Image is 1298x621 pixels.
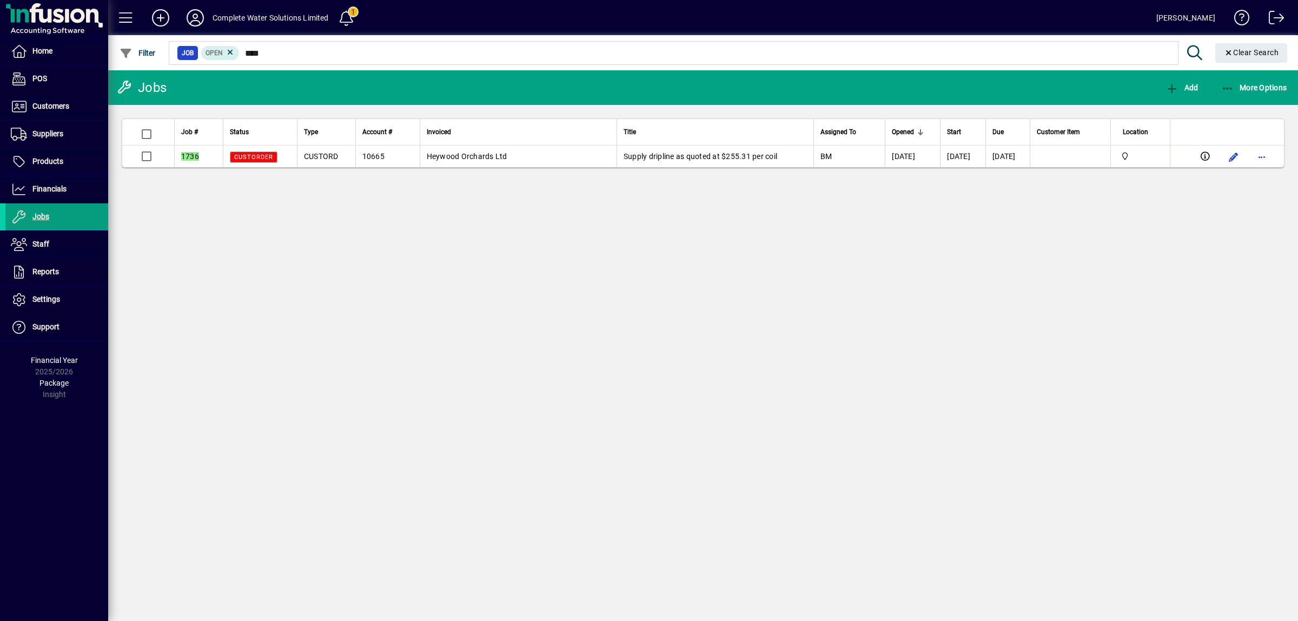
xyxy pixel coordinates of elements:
[32,74,47,83] span: POS
[940,146,985,167] td: [DATE]
[427,126,451,138] span: Invoiced
[39,379,69,387] span: Package
[32,295,60,303] span: Settings
[992,126,1023,138] div: Due
[32,157,63,166] span: Products
[5,286,108,313] a: Settings
[32,322,59,331] span: Support
[32,212,49,221] span: Jobs
[117,43,158,63] button: Filter
[32,240,49,248] span: Staff
[1117,126,1163,138] div: Location
[234,154,273,161] span: CUSTORDER
[32,184,67,193] span: Financials
[624,126,636,138] span: Title
[1253,148,1270,166] button: More options
[1165,83,1198,92] span: Add
[820,126,856,138] span: Assigned To
[5,314,108,341] a: Support
[1225,148,1242,166] button: Edit
[1156,9,1215,27] div: [PERSON_NAME]
[181,126,216,138] div: Job #
[5,65,108,93] a: POS
[32,47,52,55] span: Home
[5,38,108,65] a: Home
[120,49,156,57] span: Filter
[32,267,59,276] span: Reports
[201,46,240,60] mat-chip: Open Status: Open
[427,126,610,138] div: Invoiced
[947,126,961,138] span: Start
[947,126,979,138] div: Start
[5,231,108,258] a: Staff
[427,152,507,161] span: Heywood Orchards Ltd
[1261,2,1284,37] a: Logout
[362,126,413,138] div: Account #
[892,126,933,138] div: Opened
[230,126,249,138] span: Status
[1218,78,1290,97] button: More Options
[820,152,832,161] span: BM
[992,126,1004,138] span: Due
[32,129,63,138] span: Suppliers
[892,126,914,138] span: Opened
[181,126,198,138] span: Job #
[182,48,194,58] span: Job
[5,121,108,148] a: Suppliers
[985,146,1030,167] td: [DATE]
[820,126,878,138] div: Assigned To
[5,93,108,120] a: Customers
[885,146,940,167] td: [DATE]
[213,9,329,27] div: Complete Water Solutions Limited
[304,126,318,138] span: Type
[116,79,167,96] div: Jobs
[1226,2,1250,37] a: Knowledge Base
[5,176,108,203] a: Financials
[1215,43,1288,63] button: Clear
[1221,83,1287,92] span: More Options
[1163,78,1201,97] button: Add
[31,356,78,365] span: Financial Year
[5,259,108,286] a: Reports
[143,8,178,28] button: Add
[1224,48,1279,57] span: Clear Search
[5,148,108,175] a: Products
[1037,126,1104,138] div: Customer Item
[181,152,199,161] em: 1736
[304,152,339,161] span: CUSTORD
[206,49,223,57] span: Open
[1117,150,1163,162] span: Motueka
[178,8,213,28] button: Profile
[624,152,777,161] span: Supply dripline as quoted at $255.31 per coil
[1037,126,1080,138] span: Customer Item
[32,102,69,110] span: Customers
[1123,126,1148,138] span: Location
[362,126,392,138] span: Account #
[362,152,385,161] span: 10665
